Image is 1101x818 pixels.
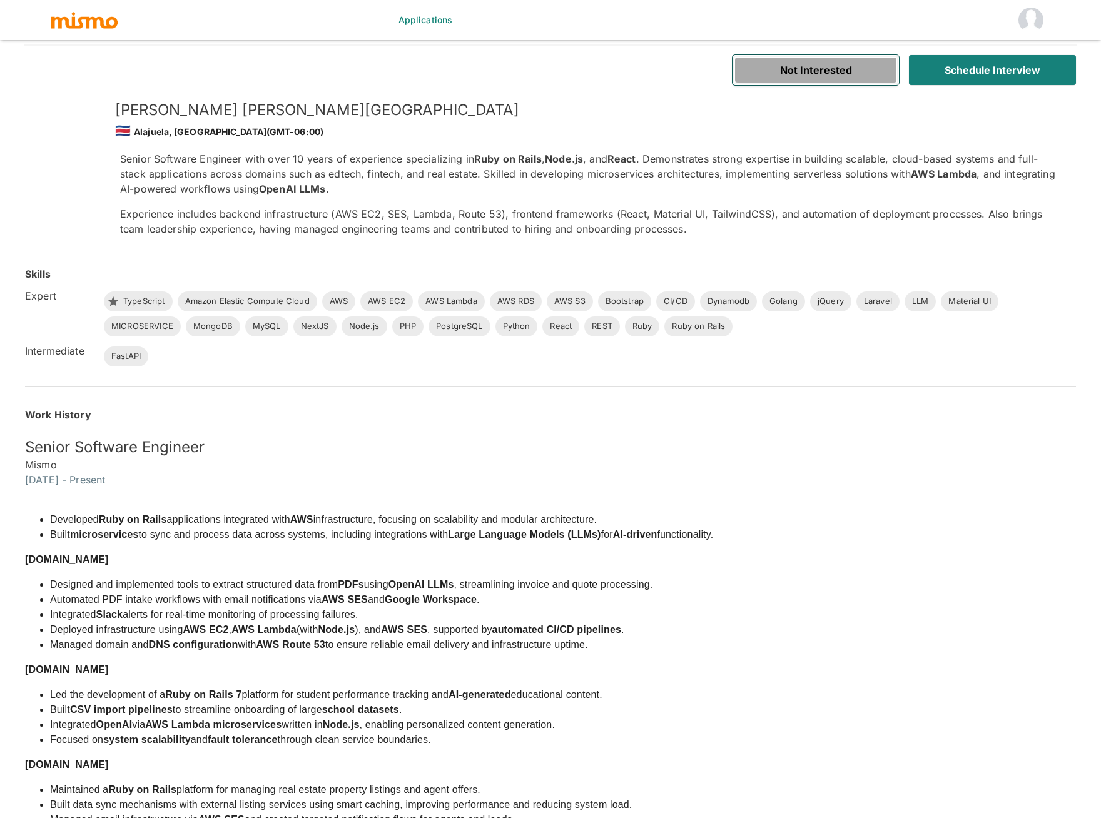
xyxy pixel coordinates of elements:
[911,168,977,180] strong: AWS Lambda
[598,295,651,308] span: Bootstrap
[96,609,123,620] strong: Slack
[25,457,1076,472] h6: Mismo
[322,594,368,605] strong: AWS SES
[909,55,1076,85] button: Schedule Interview
[120,151,1056,196] p: Senior Software Engineer with over 10 years of experience specializing in , , and . Demonstrates ...
[116,295,173,308] span: TypeScript
[547,295,593,308] span: AWS S3
[338,579,364,590] strong: PDFs
[762,295,805,308] span: Golang
[256,639,325,650] strong: AWS Route 53
[625,320,660,333] span: Ruby
[50,687,713,702] li: Led the development of a platform for student performance tracking and educational content.
[25,266,51,281] h6: Skills
[183,624,228,635] strong: AWS EC2
[165,689,241,700] strong: Ruby on Rails 7
[700,295,757,308] span: Dynamodb
[148,639,238,650] strong: DNS configuration
[322,295,355,308] span: AWS
[810,295,851,308] span: jQuery
[25,664,109,675] strong: [DOMAIN_NAME]
[664,320,733,333] span: Ruby on Rails
[25,759,109,770] strong: [DOMAIN_NAME]
[96,719,133,730] strong: OpenAI
[490,295,542,308] span: AWS RDS
[613,529,657,540] strong: AI-driven
[545,153,583,165] strong: Node.js
[120,206,1056,236] p: Experience includes backend infrastructure (AWS EC2, SES, Lambda, Route 53), frontend frameworks ...
[25,288,94,303] h6: Expert
[429,320,490,333] span: PostgreSQL
[50,717,713,732] li: Integrated via written in , enabling personalized content generation.
[50,702,713,717] li: Built to streamline onboarding of large .
[607,153,636,165] strong: React
[474,153,542,165] strong: Ruby on Rails
[115,120,1056,141] div: Alajuela, [GEOGRAPHIC_DATA] (GMT-06:00)
[50,637,713,652] li: Managed domain and with to ensure reliable email delivery and infrastructure uptime.
[388,579,454,590] strong: OpenAI LLMs
[656,295,695,308] span: CI/CD
[70,529,139,540] strong: microservices
[50,512,713,527] li: Developed applications integrated with infrastructure, focusing on scalability and modular archit...
[115,123,131,138] span: 🇨🇷
[70,704,173,715] strong: CSV import pipelines
[50,622,713,637] li: Deployed infrastructure using , (with ), and , supported by .
[542,320,579,333] span: React
[290,514,313,525] strong: AWS
[293,320,337,333] span: NextJS
[99,514,167,525] strong: Ruby on Rails
[245,320,288,333] span: MySQL
[50,577,713,592] li: Designed and implemented tools to extract structured data from using , streamlining invoice and q...
[115,100,1056,120] h5: [PERSON_NAME] [PERSON_NAME][GEOGRAPHIC_DATA]
[322,704,399,715] strong: school datasets
[25,343,94,358] h6: Intermediate
[25,472,1076,487] h6: [DATE] - Present
[50,11,119,29] img: logo
[231,624,297,635] strong: AWS Lambda
[50,732,713,747] li: Focused on and through clean service boundaries.
[50,782,713,797] li: Maintained a platform for managing real estate property listings and agent offers.
[856,295,900,308] span: Laravel
[50,592,713,607] li: Automated PDF intake workflows with email notifications via and .
[733,55,900,85] button: Not Interested
[208,734,278,745] strong: fault tolerance
[145,719,282,730] strong: AWS Lambda microservices
[905,295,936,308] span: LLM
[104,350,148,363] span: FastAPI
[103,734,191,745] strong: system scalability
[50,607,713,622] li: Integrated alerts for real-time monitoring of processing failures.
[584,320,620,333] span: REST
[381,624,427,635] strong: AWS SES
[360,295,413,308] span: AWS EC2
[186,320,240,333] span: MongoDB
[418,295,485,308] span: AWS Lambda
[25,407,1076,422] h6: Work History
[50,527,713,542] li: Built to sync and process data across systems, including integrations with for functionality.
[385,594,477,605] strong: Google Workspace
[449,689,511,700] strong: AI-generated
[259,183,326,195] strong: OpenAI LLMs
[323,719,360,730] strong: Node.js
[25,554,109,565] strong: [DOMAIN_NAME]
[492,624,621,635] strong: automated CI/CD pipelines
[448,529,601,540] strong: Large Language Models (LLMs)
[25,437,1076,457] h5: Senior Software Engineer
[392,320,424,333] span: PHP
[342,320,387,333] span: Node.js
[1018,8,1043,33] img: Starsling HM
[108,784,176,795] strong: Ruby on Rails
[178,295,317,308] span: Amazon Elastic Compute Cloud
[941,295,998,308] span: Material UI
[318,624,355,635] strong: Node.js
[495,320,538,333] span: Python
[104,320,181,333] span: MICROSERVICE
[50,797,713,812] li: Built data sync mechanisms with external listing services using smart caching, improving performa...
[25,100,100,175] img: yvoewh567ffj3oe223h2c27majis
